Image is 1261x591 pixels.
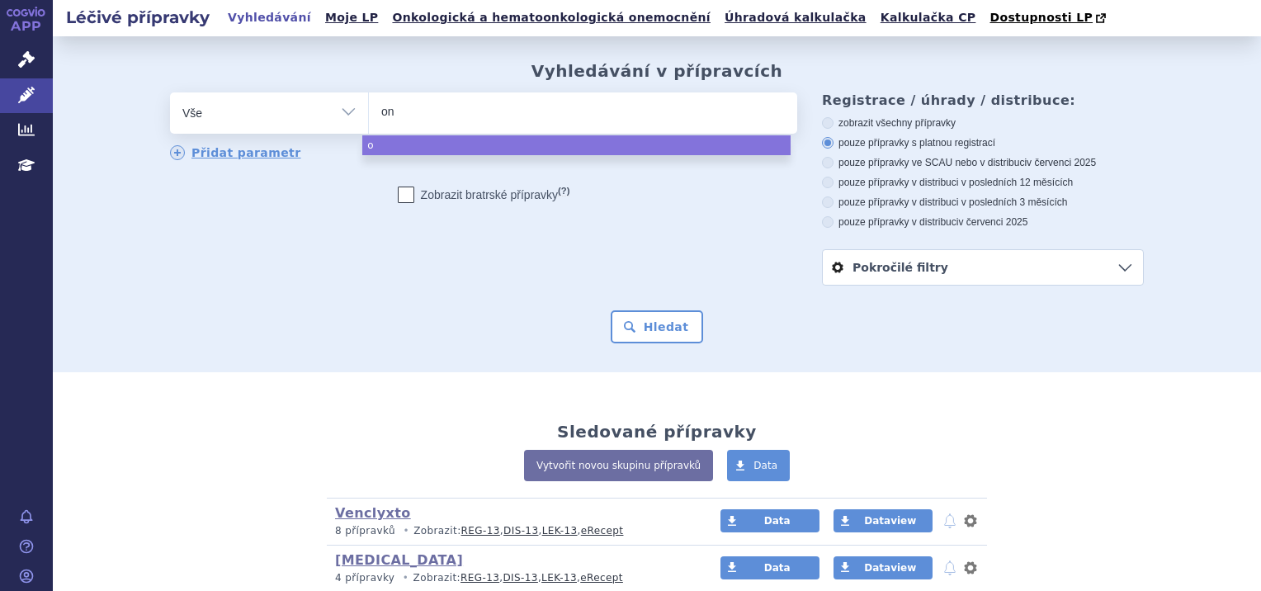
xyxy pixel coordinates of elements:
[524,450,713,481] a: Vytvořit novou skupinu přípravků
[398,187,570,203] label: Zobrazit bratrské přípravky
[399,571,413,585] i: •
[753,460,777,471] span: Data
[864,515,916,527] span: Dataview
[399,524,413,538] i: •
[822,92,1144,108] h3: Registrace / úhrady / distribuce:
[460,572,499,584] a: REG-13
[170,145,301,160] a: Přidat parametr
[557,422,757,442] h2: Sledované přípravky
[989,11,1093,24] span: Dostupnosti LP
[822,215,1144,229] label: pouze přípravky v distribuci
[335,572,394,584] span: 4 přípravky
[942,558,958,578] button: notifikace
[223,7,316,29] a: Vyhledávání
[581,525,624,537] a: eRecept
[362,135,791,155] li: o
[864,562,916,574] span: Dataview
[962,558,979,578] button: nastavení
[1027,157,1096,168] span: v červenci 2025
[335,525,395,537] span: 8 přípravků
[387,7,716,29] a: Onkologická a hematoonkologická onemocnění
[985,7,1114,30] a: Dostupnosti LP
[531,61,783,81] h2: Vyhledávání v přípravcích
[320,7,383,29] a: Moje LP
[823,250,1143,285] a: Pokročilé filtry
[580,572,623,584] a: eRecept
[335,552,463,568] a: [MEDICAL_DATA]
[335,524,689,538] p: Zobrazit: , , ,
[53,6,223,29] h2: Léčivé přípravky
[503,572,537,584] a: DIS-13
[335,571,689,585] p: Zobrazit: , , ,
[727,450,790,481] a: Data
[764,562,791,574] span: Data
[834,556,933,579] a: Dataview
[834,509,933,532] a: Dataview
[958,216,1027,228] span: v červenci 2025
[720,509,819,532] a: Data
[822,156,1144,169] label: pouze přípravky ve SCAU nebo v distribuci
[822,196,1144,209] label: pouze přípravky v distribuci v posledních 3 měsících
[942,511,958,531] button: notifikace
[503,525,538,537] a: DIS-13
[541,572,577,584] a: LEK-13
[962,511,979,531] button: nastavení
[542,525,578,537] a: LEK-13
[461,525,500,537] a: REG-13
[822,176,1144,189] label: pouze přípravky v distribuci v posledních 12 měsících
[720,7,871,29] a: Úhradová kalkulačka
[720,556,819,579] a: Data
[611,310,704,343] button: Hledat
[764,515,791,527] span: Data
[822,116,1144,130] label: zobrazit všechny přípravky
[876,7,981,29] a: Kalkulačka CP
[822,136,1144,149] label: pouze přípravky s platnou registrací
[335,505,411,521] a: Venclyxto
[558,186,569,196] abbr: (?)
